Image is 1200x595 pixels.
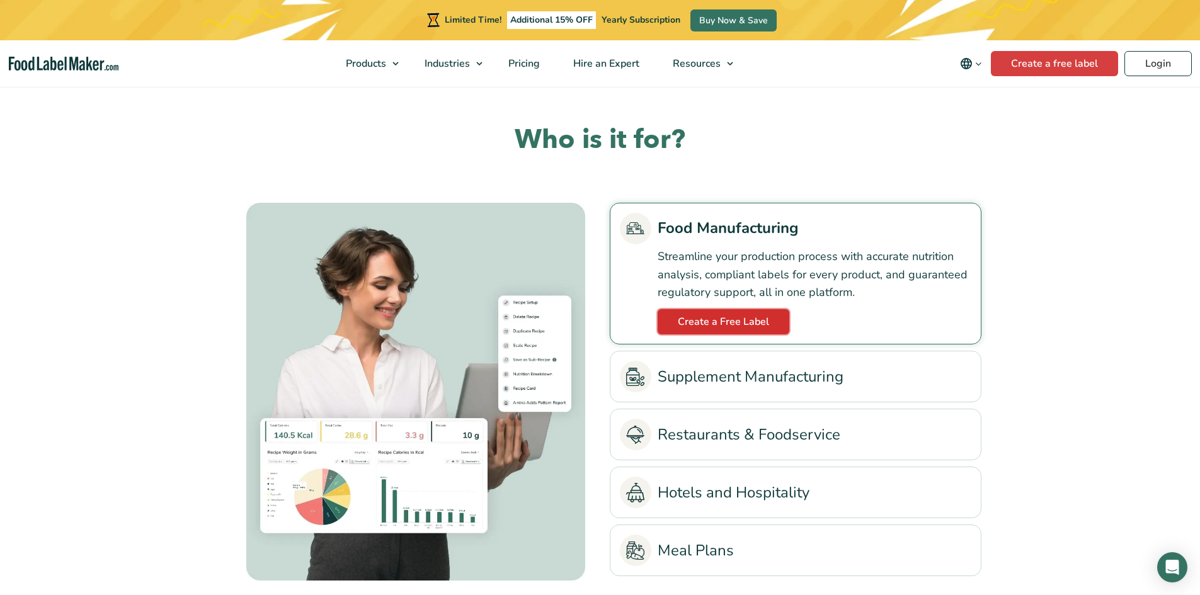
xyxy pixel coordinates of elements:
h2: Who is it for? [219,123,981,157]
a: Login [1124,51,1192,76]
a: Hire an Expert [557,40,653,87]
a: Pricing [492,40,554,87]
a: Buy Now & Save [690,9,777,31]
li: Meal Plans [610,524,981,576]
li: Hotels and Hospitality [610,467,981,518]
p: Streamline your production process with accurate nutrition analysis, compliant labels for every p... [658,247,971,302]
span: Resources [669,57,722,71]
button: Change language [951,51,991,76]
span: Industries [421,57,471,71]
span: Additional 15% OFF [507,11,596,29]
span: Pricing [505,57,541,71]
span: Products [342,57,387,71]
div: Open Intercom Messenger [1157,552,1187,582]
a: Create a Free Label [658,309,789,334]
a: Meal Plans [620,535,971,566]
a: Food Label Maker homepage [9,57,119,71]
li: Restaurants & Foodservice [610,409,981,460]
a: Restaurants & Foodservice [620,419,971,450]
span: Hire an Expert [569,57,641,71]
a: Products [329,40,405,87]
span: Yearly Subscription [602,14,680,26]
a: Industries [408,40,489,87]
a: Create a free label [991,51,1118,76]
a: Supplement Manufacturing [620,361,971,392]
a: Resources [656,40,740,87]
li: Supplement Manufacturing [610,351,981,402]
li: Food Manufacturing [610,203,981,344]
div: Food Manufacturing [219,203,591,581]
span: Limited Time! [445,14,501,26]
a: Hotels and Hospitality [620,477,971,508]
a: Food Manufacturing [620,213,971,244]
